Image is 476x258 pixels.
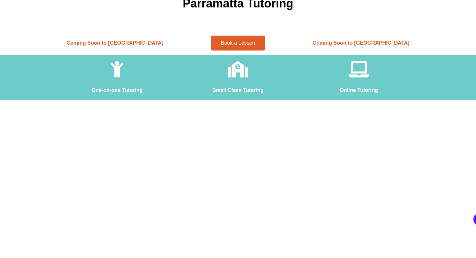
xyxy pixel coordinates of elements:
span: Coming Soon to [GEOGRAPHIC_DATA] [312,40,409,46]
h2: Coming Soon to [GEOGRAPHIC_DATA] [57,40,173,47]
h2: Small Class Tutoring [181,87,295,94]
h2: Online Tutoring [302,87,416,94]
span: Book a Lesson [221,40,255,46]
a: Book a Lesson [211,36,265,50]
iframe: Chat Widget [444,227,476,258]
h2: One-on-one Tutoring [60,87,174,94]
